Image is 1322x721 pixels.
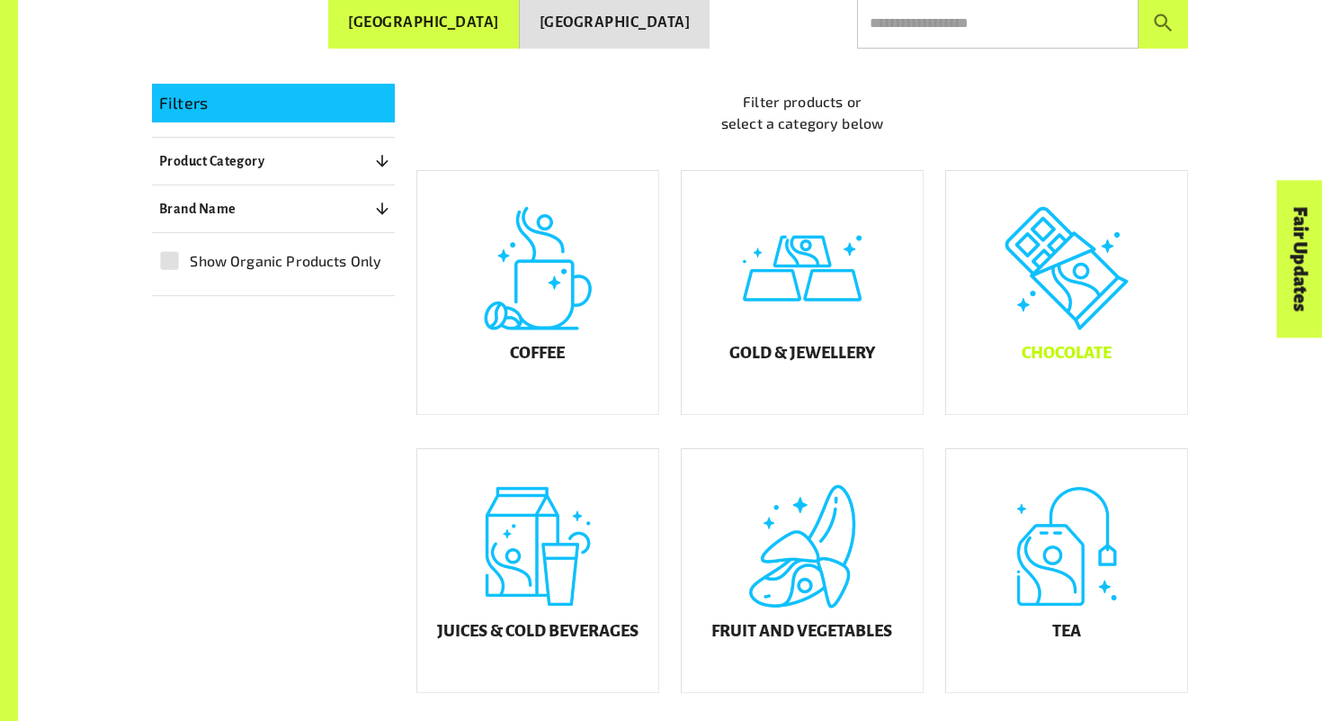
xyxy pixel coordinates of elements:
[159,198,237,220] p: Brand Name
[945,170,1188,415] a: Chocolate
[945,448,1188,693] a: Tea
[190,250,381,272] span: Show Organic Products Only
[681,448,924,693] a: Fruit and Vegetables
[729,345,875,363] h5: Gold & Jewellery
[159,150,264,172] p: Product Category
[681,170,924,415] a: Gold & Jewellery
[711,623,892,641] h5: Fruit and Vegetables
[152,193,395,225] button: Brand Name
[152,145,395,177] button: Product Category
[416,91,1188,134] p: Filter products or select a category below
[1022,345,1112,363] h5: Chocolate
[416,170,659,415] a: Coffee
[1052,623,1081,641] h5: Tea
[416,448,659,693] a: Juices & Cold Beverages
[159,91,388,115] p: Filters
[437,623,639,641] h5: Juices & Cold Beverages
[510,345,565,363] h5: Coffee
